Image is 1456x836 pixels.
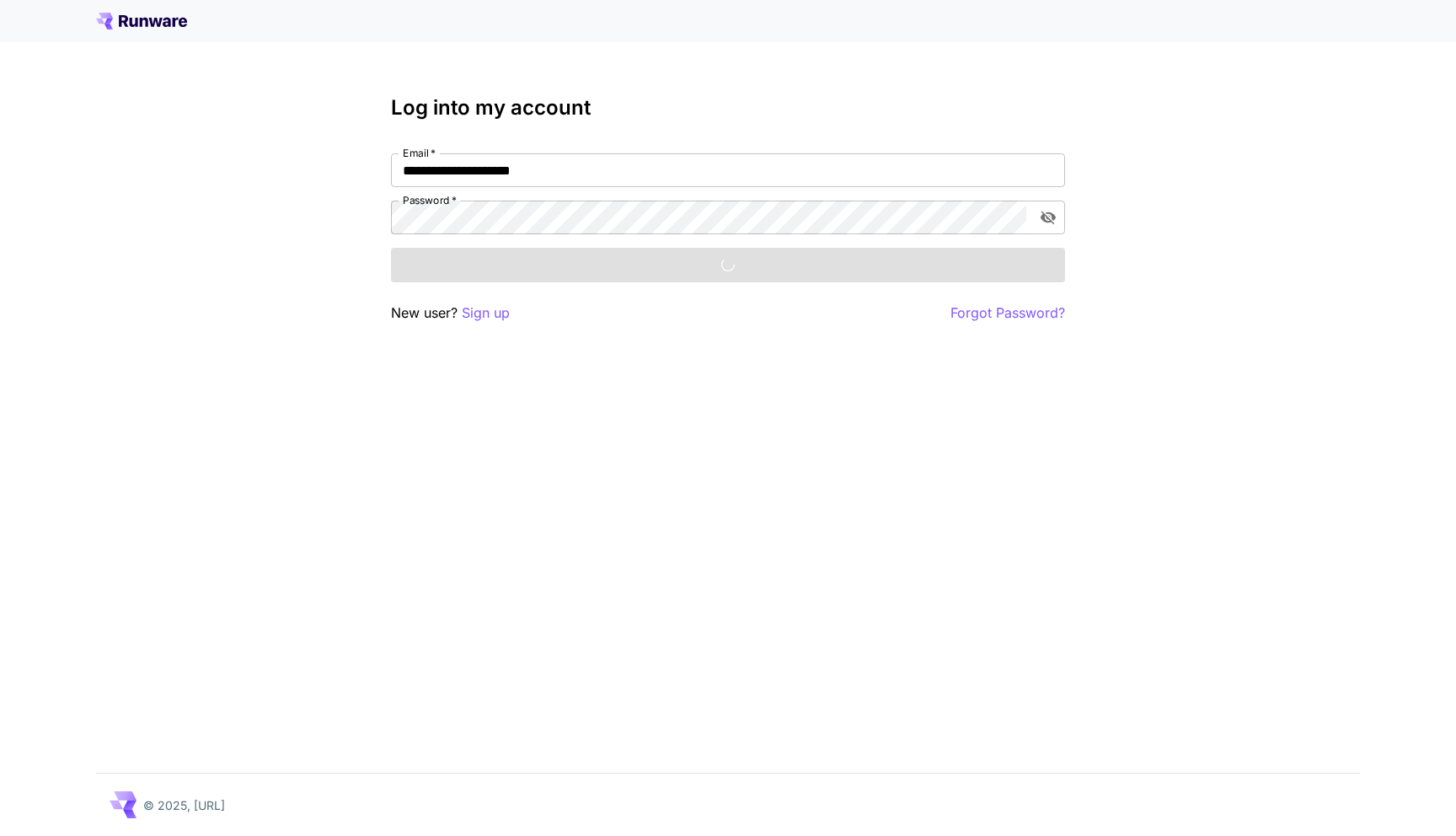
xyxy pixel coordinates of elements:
label: Password [403,193,457,207]
label: Email [403,146,436,160]
button: Forgot Password? [950,303,1065,324]
button: Sign up [462,303,510,324]
h3: Log into my account [391,96,1065,120]
p: New user? [391,303,510,324]
p: © 2025, [URL] [143,796,225,814]
button: toggle password visibility [1033,202,1063,233]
